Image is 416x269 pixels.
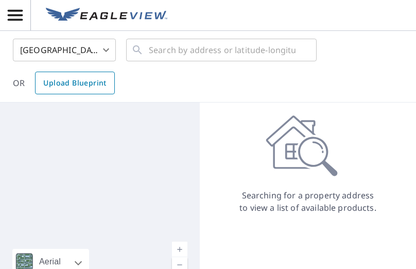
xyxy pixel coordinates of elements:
[35,72,114,94] a: Upload Blueprint
[43,77,106,90] span: Upload Blueprint
[239,189,377,214] p: Searching for a property address to view a list of available products.
[40,2,174,29] a: EV Logo
[13,72,115,94] div: OR
[172,242,187,257] a: Current Level 5, Zoom In
[13,36,116,64] div: [GEOGRAPHIC_DATA]
[149,36,296,64] input: Search by address or latitude-longitude
[46,8,167,23] img: EV Logo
